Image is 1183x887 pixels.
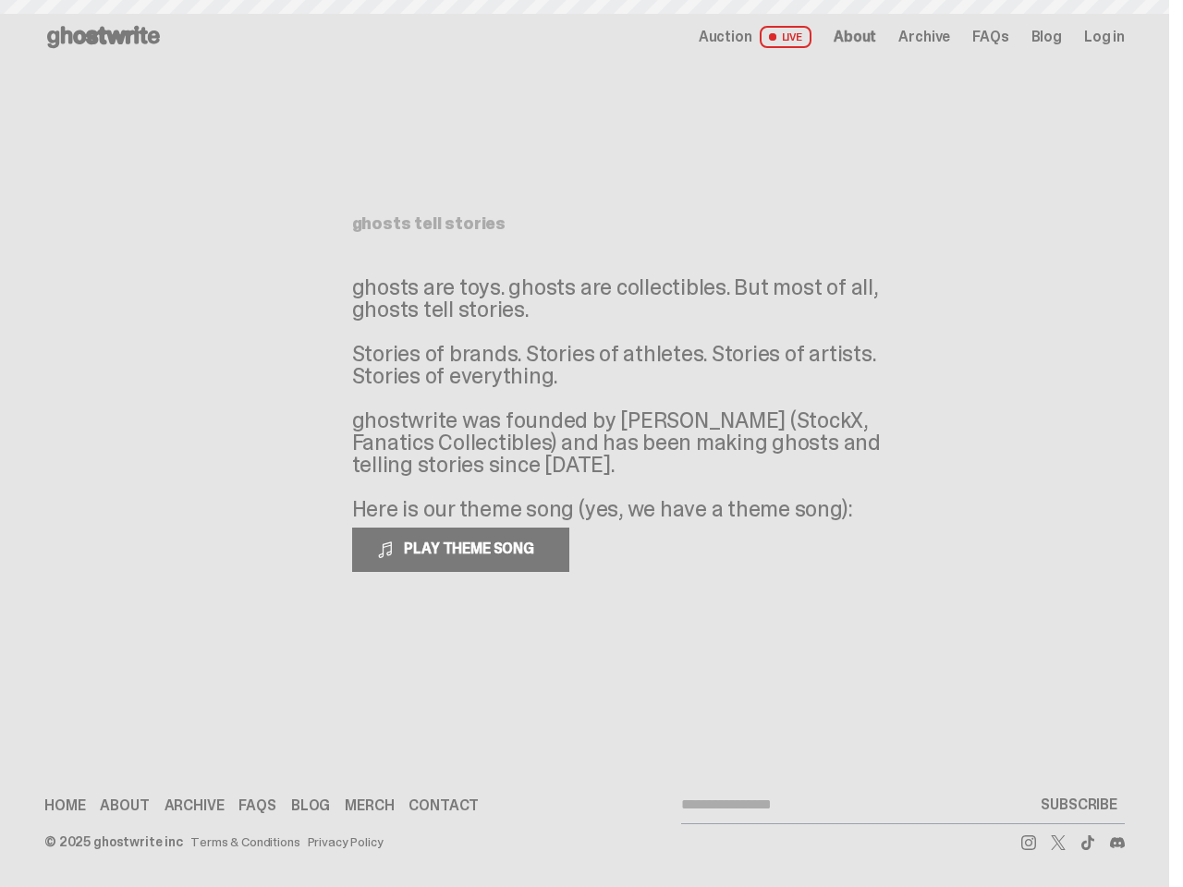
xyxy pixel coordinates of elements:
[898,30,950,44] a: Archive
[972,30,1008,44] a: FAQs
[308,835,384,848] a: Privacy Policy
[44,798,85,813] a: Home
[1084,30,1125,44] a: Log in
[352,215,818,232] h1: ghosts tell stories
[352,276,907,520] p: ghosts are toys. ghosts are collectibles. But most of all, ghosts tell stories. Stories of brands...
[1033,786,1125,823] button: SUBSCRIBE
[699,30,752,44] span: Auction
[190,835,299,848] a: Terms & Conditions
[100,798,149,813] a: About
[1031,30,1062,44] a: Blog
[238,798,275,813] a: FAQs
[409,798,479,813] a: Contact
[165,798,225,813] a: Archive
[699,26,811,48] a: Auction LIVE
[352,528,569,572] button: PLAY THEME SONG
[834,30,876,44] a: About
[760,26,812,48] span: LIVE
[345,798,394,813] a: Merch
[44,835,183,848] div: © 2025 ghostwrite inc
[291,798,330,813] a: Blog
[396,539,545,558] span: PLAY THEME SONG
